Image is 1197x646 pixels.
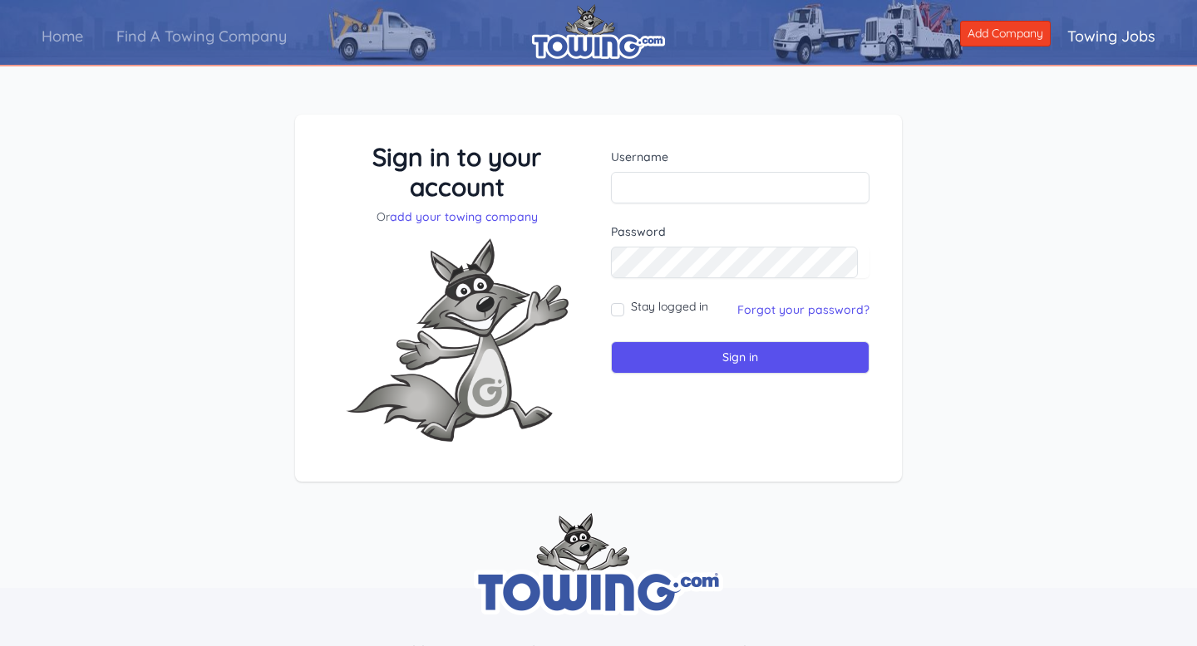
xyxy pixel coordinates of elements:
[328,142,586,202] h3: Sign in to your account
[631,298,708,315] label: Stay logged in
[25,12,100,60] a: Home
[737,302,869,317] a: Forgot your password?
[960,21,1051,46] a: Add Company
[100,12,303,60] a: Find A Towing Company
[611,223,869,240] label: Password
[328,208,586,225] p: Or
[332,225,582,455] img: Fox-Excited.png
[611,341,869,374] input: Sign in
[390,209,538,224] a: add your towing company
[611,149,869,165] label: Username
[474,513,723,615] img: towing
[532,4,665,59] img: logo.png
[1051,12,1172,60] a: Towing Jobs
